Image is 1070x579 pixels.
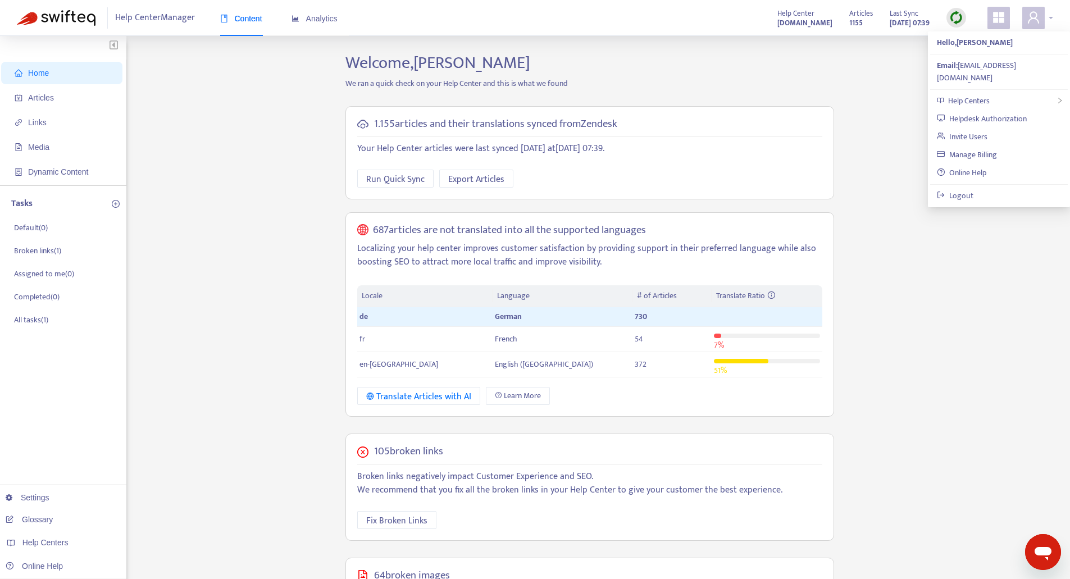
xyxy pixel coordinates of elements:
iframe: Schaltfläche zum Öffnen des Messaging-Fensters [1025,534,1061,570]
a: Glossary [6,515,53,524]
span: plus-circle [112,200,120,208]
span: Learn More [504,390,541,402]
strong: 1155 [849,17,863,29]
span: Links [28,118,47,127]
a: Online Help [937,166,986,179]
h5: 105 broken links [374,445,443,458]
span: 54 [635,332,643,345]
span: cloud-sync [357,118,368,130]
button: Fix Broken Links [357,511,436,529]
span: user [1027,11,1040,24]
span: Articles [28,93,54,102]
span: Analytics [292,14,338,23]
strong: [DOMAIN_NAME] [777,17,832,29]
span: Fix Broken Links [366,514,427,528]
p: Assigned to me ( 0 ) [14,268,74,280]
th: Locale [357,285,493,307]
span: 372 [635,358,646,371]
a: Helpdesk Authorization [937,112,1027,125]
span: en-[GEOGRAPHIC_DATA] [359,358,438,371]
div: Translate Articles with AI [366,390,471,404]
span: Help Centers [22,538,69,547]
span: German [495,310,522,323]
th: # of Articles [632,285,712,307]
span: Articles [849,7,873,20]
button: Translate Articles with AI [357,387,480,405]
span: book [220,15,228,22]
a: Manage Billing [937,148,997,161]
span: English ([GEOGRAPHIC_DATA]) [495,358,593,371]
span: file-image [15,143,22,151]
span: 730 [635,310,647,323]
th: Language [493,285,632,307]
a: [DOMAIN_NAME] [777,16,832,29]
span: home [15,69,22,77]
strong: Email: [937,59,958,72]
span: link [15,118,22,126]
button: Run Quick Sync [357,170,434,188]
span: Help Center [777,7,814,20]
span: Media [28,143,49,152]
span: Home [28,69,49,77]
span: Run Quick Sync [366,172,425,186]
p: Localizing your help center improves customer satisfaction by providing support in their preferre... [357,242,822,269]
p: Completed ( 0 ) [14,291,60,303]
p: All tasks ( 1 ) [14,314,48,326]
h5: 687 articles are not translated into all the supported languages [373,224,646,237]
div: [EMAIL_ADDRESS][DOMAIN_NAME] [937,60,1061,84]
a: Invite Users [937,130,987,143]
span: French [495,332,517,345]
p: We ran a quick check on your Help Center and this is what we found [337,77,843,89]
span: Last Sync [890,7,918,20]
span: 7 % [714,339,724,352]
span: Content [220,14,262,23]
span: Welcome, [PERSON_NAME] [345,49,530,77]
span: 51 % [714,364,727,377]
a: Online Help [6,562,63,571]
button: Export Articles [439,170,513,188]
span: Dynamic Content [28,167,88,176]
span: global [357,224,368,237]
span: Export Articles [448,172,504,186]
span: right [1057,97,1063,104]
a: Settings [6,493,49,502]
h5: 1.155 articles and their translations synced from Zendesk [374,118,617,131]
a: Logout [937,189,973,202]
p: Broken links ( 1 ) [14,245,61,257]
span: account-book [15,94,22,102]
span: appstore [992,11,1005,24]
p: Tasks [11,197,33,211]
img: sync.dc5367851b00ba804db3.png [949,11,963,25]
a: Learn More [486,387,550,405]
p: Your Help Center articles were last synced [DATE] at [DATE] 07:39 . [357,142,822,156]
span: Help Centers [948,94,990,107]
strong: Hello, [PERSON_NAME] [937,36,1013,49]
p: Broken links negatively impact Customer Experience and SEO. We recommend that you fix all the bro... [357,470,822,497]
div: Translate Ratio [716,290,818,302]
span: Help Center Manager [115,7,195,29]
span: area-chart [292,15,299,22]
span: de [359,310,368,323]
span: container [15,168,22,176]
span: close-circle [357,446,368,458]
span: fr [359,332,365,345]
strong: [DATE] 07:39 [890,17,930,29]
p: Default ( 0 ) [14,222,48,234]
img: Swifteq [17,10,95,26]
